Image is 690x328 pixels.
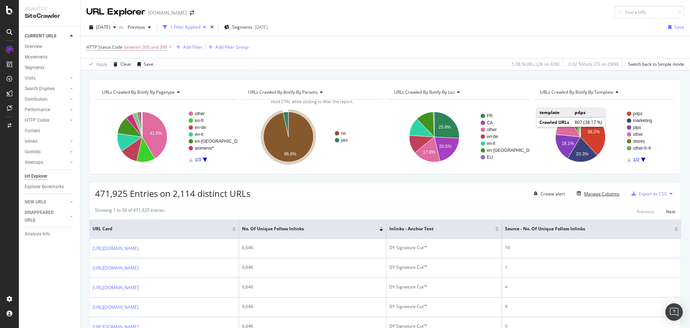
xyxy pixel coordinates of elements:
[125,21,154,33] button: Previous
[206,43,249,52] button: Add Filter Group
[633,146,651,151] text: other-fr-fr
[25,159,43,166] div: Sitemaps
[487,120,493,125] text: CA
[25,230,50,238] div: Analysis Info
[633,157,639,162] text: 1/2
[25,85,68,93] a: Search Engines
[394,89,455,95] span: URLs Crawled By Botify By loc
[423,150,435,155] text: 17.8%
[637,207,654,216] button: Previous
[284,151,296,157] text: 96.6%
[389,303,499,310] div: DY Signature Cut™
[533,105,676,169] svg: A chart.
[674,24,684,30] div: Save
[241,105,384,169] div: A chart.
[25,43,75,50] a: Overview
[232,24,252,30] span: Segments
[119,24,125,30] span: vs
[25,183,75,191] a: Explorer Bookmarks
[93,264,139,272] a: [URL][DOMAIN_NAME]
[615,6,684,19] input: Find a URL
[25,209,68,224] a: DISAPPEARED URLS
[341,138,348,143] text: yes
[124,44,141,50] span: between
[100,86,231,98] h4: URLs Crawled By Botify By pagetype
[120,61,131,67] div: Clear
[150,131,162,136] text: 41.6%
[93,284,139,291] a: [URL][DOMAIN_NAME]
[25,138,68,145] a: Inlinks
[505,303,678,310] div: 4
[160,21,209,33] button: 1 Filter Applied
[25,106,68,114] a: Performance
[247,86,377,98] h4: URLs Crawled By Botify By params
[93,226,230,232] span: URL Card
[505,284,678,290] div: 4
[25,117,68,124] a: HTTP Codes
[25,6,74,12] div: Analytics
[25,127,40,135] div: Content
[25,74,36,82] div: Visits
[576,151,588,157] text: 20.3%
[25,53,48,61] div: Movements
[25,96,48,103] div: Distribution
[25,106,50,114] div: Performance
[633,132,643,137] text: other
[25,64,44,72] div: Segments
[25,53,75,61] a: Movements
[93,245,139,252] a: [URL][DOMAIN_NAME]
[389,244,499,251] div: DY Signature Cut™
[215,44,249,50] div: Add Filter Group
[539,86,669,98] h4: URLs Crawled By Botify By template
[242,226,369,232] span: No. of Unique Follow Inlinks
[25,209,61,224] div: DISAPPEARED URLS
[86,58,107,70] button: Apply
[242,284,383,290] div: 6,646
[25,96,68,103] a: Distribution
[25,159,68,166] a: Sitemaps
[195,125,206,130] text: en-de
[505,244,678,251] div: 10
[183,44,202,50] div: Add Filter
[341,131,346,136] text: no
[25,74,68,82] a: Visits
[221,21,271,33] button: Segments[DATE]
[95,207,165,216] div: Showing 1 to 50 of 471,925 entries
[195,157,201,162] text: 1/3
[487,141,496,146] text: en-it
[148,9,187,16] div: [DOMAIN_NAME]
[86,6,145,18] div: URL Explorer
[512,61,559,67] div: 5.08 % URLs ( 2K on 42K )
[194,146,214,151] text: womens/*
[102,89,175,95] span: URLs Crawled By Botify By pagetype
[633,111,642,116] text: pdps
[487,113,493,118] text: FR
[25,32,56,40] div: CURRENT URLS
[25,64,75,72] a: Segments
[25,117,49,124] div: HTTP Codes
[95,105,238,169] svg: A chart.
[562,141,574,146] text: 18.1%
[537,108,572,117] td: template
[628,61,684,67] div: Switch back to Simple mode
[25,32,68,40] a: CURRENT URLS
[86,44,123,50] span: HTTP Status Code
[633,139,645,144] text: stores
[25,43,42,50] div: Overview
[170,24,200,30] div: 1 Filter Applied
[25,138,37,145] div: Inlinks
[271,99,353,104] span: Hold CTRL while clicking to filter the report.
[393,86,523,98] h4: URLs Crawled By Botify By loc
[387,105,530,169] div: A chart.
[25,183,64,191] div: Explorer Bookmarks
[25,127,75,135] a: Content
[195,139,246,144] text: en-[GEOGRAPHIC_DATA]
[195,111,205,116] text: other
[505,226,664,232] span: Source - No. of Unique Follow Inlinks
[135,58,153,70] button: Save
[389,264,499,271] div: DY Signature Cut™
[487,127,497,132] text: other
[629,188,667,199] button: Export as CSV
[25,198,46,206] div: NEW URLS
